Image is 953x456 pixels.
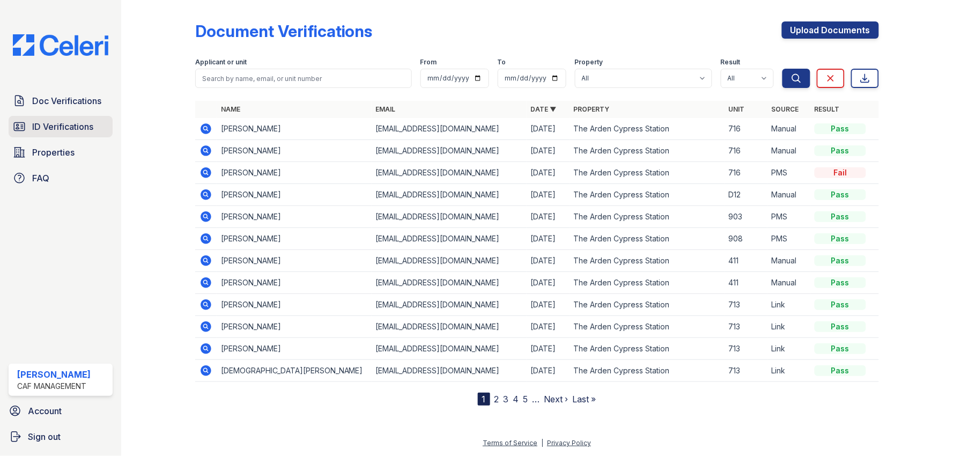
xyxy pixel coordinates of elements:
[815,167,866,178] div: Fail
[9,116,113,137] a: ID Verifications
[32,94,101,107] span: Doc Verifications
[372,228,527,250] td: [EMAIL_ADDRESS][DOMAIN_NAME]
[372,272,527,294] td: [EMAIL_ADDRESS][DOMAIN_NAME]
[767,360,810,382] td: Link
[195,21,373,41] div: Document Verifications
[527,184,570,206] td: [DATE]
[815,255,866,266] div: Pass
[372,338,527,360] td: [EMAIL_ADDRESS][DOMAIN_NAME]
[513,394,519,404] a: 4
[725,184,767,206] td: D12
[570,272,725,294] td: The Arden Cypress Station
[570,294,725,316] td: The Arden Cypress Station
[372,118,527,140] td: [EMAIL_ADDRESS][DOMAIN_NAME]
[372,140,527,162] td: [EMAIL_ADDRESS][DOMAIN_NAME]
[217,118,372,140] td: [PERSON_NAME]
[523,394,528,404] a: 5
[575,58,603,67] label: Property
[570,360,725,382] td: The Arden Cypress Station
[729,105,745,113] a: Unit
[527,206,570,228] td: [DATE]
[541,439,543,447] div: |
[570,118,725,140] td: The Arden Cypress Station
[570,338,725,360] td: The Arden Cypress Station
[767,184,810,206] td: Manual
[527,294,570,316] td: [DATE]
[725,360,767,382] td: 713
[4,426,117,447] a: Sign out
[815,365,866,376] div: Pass
[570,228,725,250] td: The Arden Cypress Station
[9,90,113,112] a: Doc Verifications
[772,105,799,113] a: Source
[527,272,570,294] td: [DATE]
[725,228,767,250] td: 908
[372,294,527,316] td: [EMAIL_ADDRESS][DOMAIN_NAME]
[9,142,113,163] a: Properties
[815,189,866,200] div: Pass
[570,250,725,272] td: The Arden Cypress Station
[217,294,372,316] td: [PERSON_NAME]
[725,294,767,316] td: 713
[527,162,570,184] td: [DATE]
[217,360,372,382] td: [DEMOGRAPHIC_DATA][PERSON_NAME]
[767,272,810,294] td: Manual
[533,393,540,406] span: …
[420,58,437,67] label: From
[815,233,866,244] div: Pass
[815,321,866,332] div: Pass
[767,250,810,272] td: Manual
[527,338,570,360] td: [DATE]
[767,206,810,228] td: PMS
[782,21,879,39] a: Upload Documents
[527,316,570,338] td: [DATE]
[221,105,240,113] a: Name
[815,123,866,134] div: Pass
[767,162,810,184] td: PMS
[17,381,91,392] div: CAF Management
[767,338,810,360] td: Link
[217,316,372,338] td: [PERSON_NAME]
[372,206,527,228] td: [EMAIL_ADDRESS][DOMAIN_NAME]
[527,228,570,250] td: [DATE]
[9,167,113,189] a: FAQ
[217,338,372,360] td: [PERSON_NAME]
[767,294,810,316] td: Link
[767,228,810,250] td: PMS
[217,250,372,272] td: [PERSON_NAME]
[32,120,93,133] span: ID Verifications
[376,105,396,113] a: Email
[527,360,570,382] td: [DATE]
[570,316,725,338] td: The Arden Cypress Station
[527,118,570,140] td: [DATE]
[725,316,767,338] td: 713
[725,162,767,184] td: 716
[721,58,741,67] label: Result
[725,140,767,162] td: 716
[372,360,527,382] td: [EMAIL_ADDRESS][DOMAIN_NAME]
[372,316,527,338] td: [EMAIL_ADDRESS][DOMAIN_NAME]
[574,105,610,113] a: Property
[815,211,866,222] div: Pass
[725,206,767,228] td: 903
[372,250,527,272] td: [EMAIL_ADDRESS][DOMAIN_NAME]
[195,58,247,67] label: Applicant or unit
[217,206,372,228] td: [PERSON_NAME]
[372,162,527,184] td: [EMAIL_ADDRESS][DOMAIN_NAME]
[570,184,725,206] td: The Arden Cypress Station
[478,393,490,406] div: 1
[217,228,372,250] td: [PERSON_NAME]
[217,272,372,294] td: [PERSON_NAME]
[815,299,866,310] div: Pass
[217,140,372,162] td: [PERSON_NAME]
[815,145,866,156] div: Pass
[570,206,725,228] td: The Arden Cypress Station
[573,394,596,404] a: Last »
[725,272,767,294] td: 411
[815,343,866,354] div: Pass
[28,430,61,443] span: Sign out
[217,184,372,206] td: [PERSON_NAME]
[815,277,866,288] div: Pass
[547,439,591,447] a: Privacy Policy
